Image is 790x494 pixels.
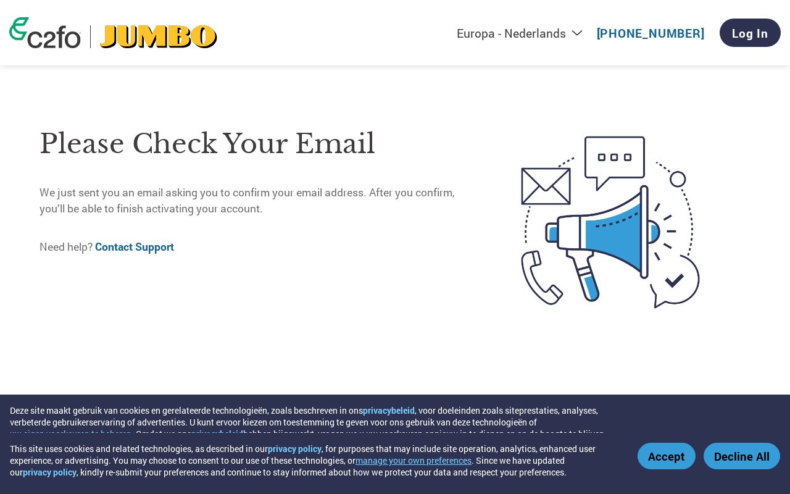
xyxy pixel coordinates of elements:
p: Need help? [39,239,470,255]
img: Jumbo [100,25,217,48]
a: privacy policy [268,443,322,454]
a: [PHONE_NUMBER] [597,25,705,41]
a: privacybeleid [191,428,243,440]
a: Contact Support [95,240,174,254]
button: uw eigen voorkeuren te beheren [10,428,131,440]
h1: Please check your email [39,124,470,164]
img: open-email [470,114,750,331]
button: Accept [638,443,696,469]
div: This site uses cookies and related technologies, as described in our , for purposes that may incl... [10,443,620,478]
button: Decline All [704,443,780,469]
img: c2fo logo [9,17,81,48]
a: privacy policy [23,466,77,478]
a: Log In [720,19,781,47]
a: privacybeleid [363,404,415,416]
div: Deze site maakt gebruik van cookies en gerelateerde technologieën, zoals beschreven in ons , voor... [10,404,620,451]
p: We just sent you an email asking you to confirm your email address. After you confirm, you’ll be ... [39,185,470,217]
button: manage your own preferences [355,454,472,466]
